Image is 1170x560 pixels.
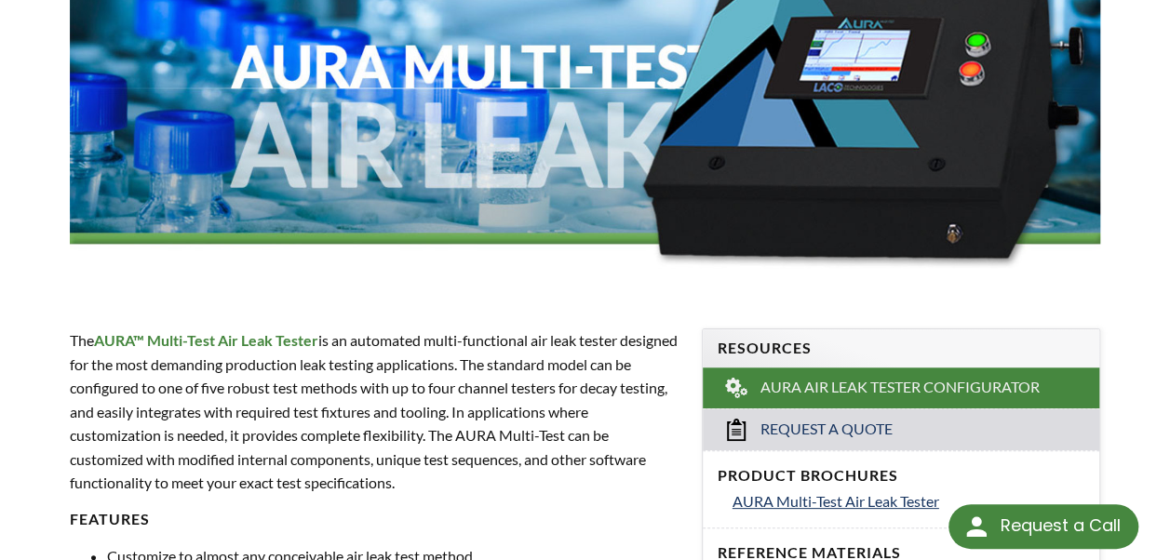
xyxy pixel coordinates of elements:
p: The is an automated multi-functional air leak tester designed for the most demanding production l... [70,328,679,495]
img: round button [962,512,991,541]
span: Request a Quote [760,420,893,439]
span: AURA Multi-Test Air Leak Tester [733,492,939,510]
h4: Product Brochures [718,466,1085,486]
span: AURA Air Leak Tester Configurator [760,378,1040,397]
div: Request a Call [1000,504,1120,547]
h4: Features [70,510,679,529]
div: Request a Call [948,504,1138,549]
h4: Resources [718,339,1085,358]
a: AURA Multi-Test Air Leak Tester [733,489,1085,513]
a: Request a Quote [703,408,1100,450]
strong: AURA™ Multi-Test Air Leak Tester [94,331,318,349]
a: AURA Air Leak Tester Configurator [703,367,1100,408]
